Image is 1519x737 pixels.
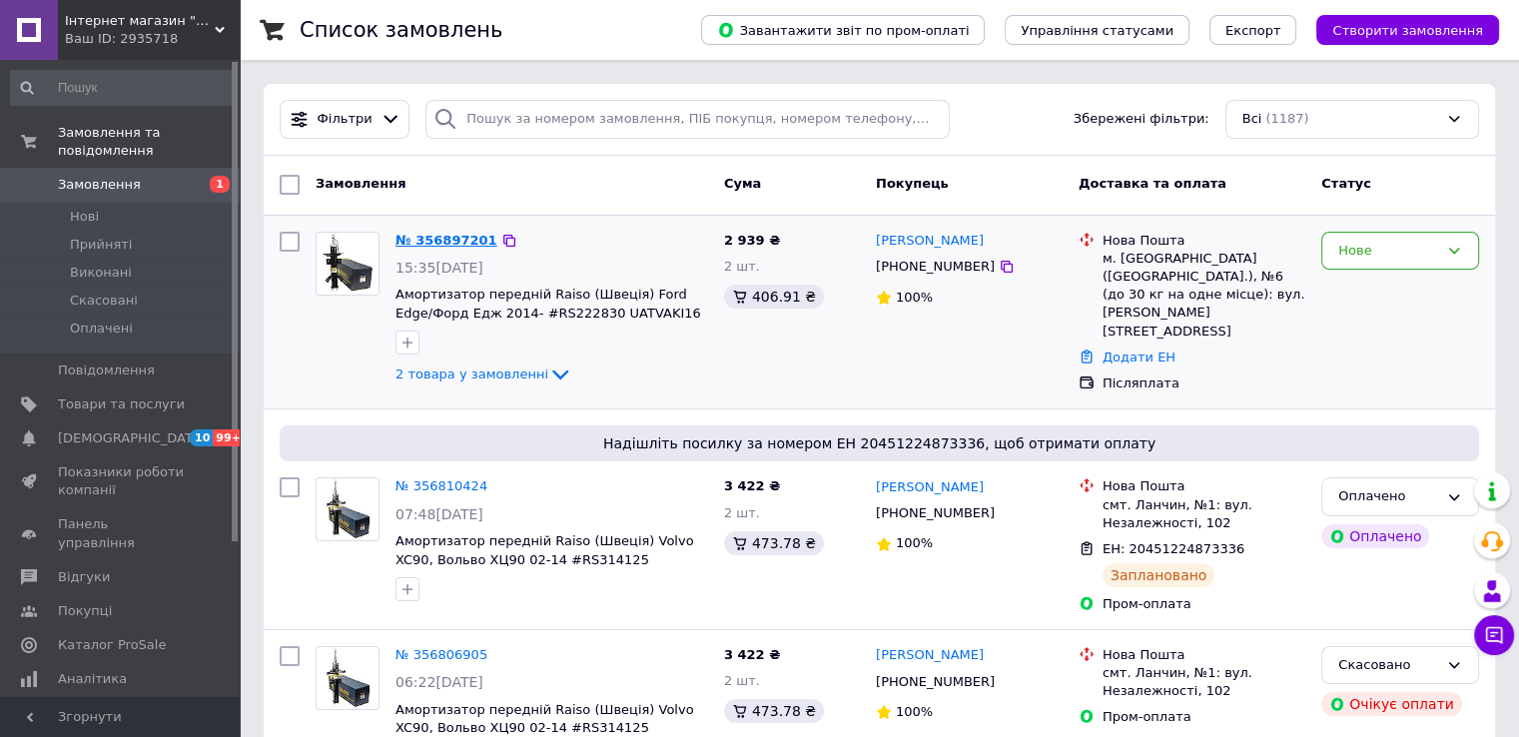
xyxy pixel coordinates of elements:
[395,233,497,248] a: № 356897201
[1103,374,1305,392] div: Післяплата
[316,232,380,296] a: Фото товару
[395,287,701,321] a: Амортизатор передній Raiso (Швеція) Ford Edge/Форд Едж 2014- #RS222830 UATVAKI16
[323,647,373,709] img: Фото товару
[872,669,999,695] div: [PHONE_NUMBER]
[1338,241,1438,262] div: Нове
[58,515,185,551] span: Панель управління
[316,477,380,541] a: Фото товару
[876,646,984,665] a: [PERSON_NAME]
[876,232,984,251] a: [PERSON_NAME]
[395,478,487,493] a: № 356810424
[316,176,405,191] span: Замовлення
[1021,23,1173,38] span: Управління статусами
[1103,708,1305,726] div: Пром-оплата
[724,673,760,688] span: 2 шт.
[65,30,240,48] div: Ваш ID: 2935718
[1103,477,1305,495] div: Нова Пошта
[724,176,761,191] span: Cума
[724,699,824,723] div: 473.78 ₴
[300,18,502,42] h1: Список замовлень
[58,636,166,654] span: Каталог ProSale
[717,21,969,39] span: Завантажити звіт по пром-оплаті
[1005,15,1189,45] button: Управління статусами
[58,463,185,499] span: Показники роботи компанії
[58,429,206,447] span: [DEMOGRAPHIC_DATA]
[318,110,373,129] span: Фільтри
[1103,250,1305,341] div: м. [GEOGRAPHIC_DATA] ([GEOGRAPHIC_DATA].), №6 (до 30 кг на одне місце): вул. [PERSON_NAME][STREET...
[872,500,999,526] div: [PHONE_NUMBER]
[876,176,949,191] span: Покупець
[58,395,185,413] span: Товари та послуги
[1103,646,1305,664] div: Нова Пошта
[316,646,380,710] a: Фото товару
[58,670,127,688] span: Аналітика
[1265,111,1308,126] span: (1187)
[1338,486,1438,507] div: Оплачено
[724,259,760,274] span: 2 шт.
[1321,524,1429,548] div: Оплачено
[1338,655,1438,676] div: Скасовано
[876,478,984,497] a: [PERSON_NAME]
[1242,110,1262,129] span: Всі
[1103,350,1175,365] a: Додати ЕН
[1103,541,1244,556] span: ЕН: 20451224873336
[70,264,132,282] span: Виконані
[210,176,230,193] span: 1
[58,602,112,620] span: Покупці
[58,124,240,160] span: Замовлення та повідомлення
[70,292,138,310] span: Скасовані
[395,506,483,522] span: 07:48[DATE]
[1074,110,1209,129] span: Збережені фільтри:
[724,505,760,520] span: 2 шт.
[724,233,780,248] span: 2 939 ₴
[1209,15,1297,45] button: Експорт
[1103,563,1215,587] div: Заплановано
[1474,615,1514,655] button: Чат з покупцем
[395,647,487,662] a: № 356806905
[872,254,999,280] div: [PHONE_NUMBER]
[896,535,933,550] span: 100%
[395,367,572,381] a: 2 товара у замовленні
[1103,595,1305,613] div: Пром-оплата
[1316,15,1499,45] button: Створити замовлення
[288,433,1471,453] span: Надішліть посилку за номером ЕН 20451224873336, щоб отримати оплату
[724,478,780,493] span: 3 422 ₴
[1296,22,1499,37] a: Створити замовлення
[425,100,950,139] input: Пошук за номером замовлення, ПІБ покупця, номером телефону, Email, номером накладної
[1103,232,1305,250] div: Нова Пошта
[724,285,824,309] div: 406.91 ₴
[1103,664,1305,700] div: смт. Ланчин, №1: вул. Незалежності, 102
[190,429,213,446] span: 10
[58,568,110,586] span: Відгуки
[724,647,780,662] span: 3 422 ₴
[395,533,694,585] a: Амортизатор передній Raiso (Швеція) Volvo XC90, Вольво ХЦ90 02-14 #RS314125 UABSZMB16
[724,531,824,555] div: 473.78 ₴
[896,290,933,305] span: 100%
[70,208,99,226] span: Нові
[58,176,141,194] span: Замовлення
[1321,176,1371,191] span: Статус
[65,12,215,30] span: Інтернет магазин "Автодеталі"
[1079,176,1226,191] span: Доставка та оплата
[1103,496,1305,532] div: смт. Ланчин, №1: вул. Незалежності, 102
[1332,23,1483,38] span: Створити замовлення
[323,478,373,540] img: Фото товару
[10,70,236,106] input: Пошук
[395,367,548,381] span: 2 товара у замовленні
[395,260,483,276] span: 15:35[DATE]
[213,429,246,446] span: 99+
[70,236,132,254] span: Прийняті
[70,320,133,338] span: Оплачені
[1225,23,1281,38] span: Експорт
[58,362,155,379] span: Повідомлення
[395,674,483,690] span: 06:22[DATE]
[701,15,985,45] button: Завантажити звіт по пром-оплаті
[317,233,379,295] img: Фото товару
[896,704,933,719] span: 100%
[1321,692,1462,716] div: Очікує оплати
